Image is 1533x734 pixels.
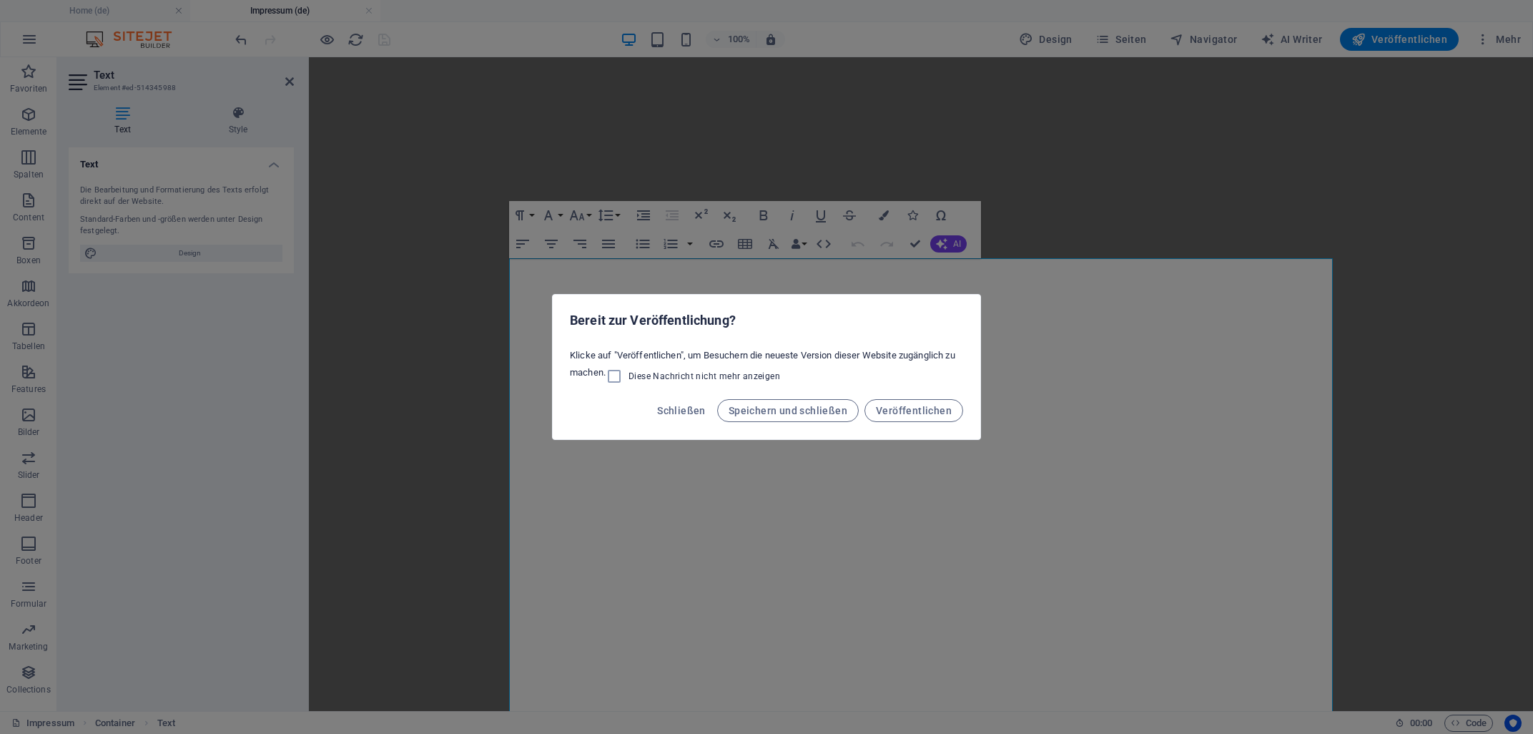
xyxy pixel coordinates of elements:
[717,399,859,422] button: Speichern und schließen
[651,399,711,422] button: Schließen
[729,405,847,416] span: Speichern und schließen
[570,312,963,329] h2: Bereit zur Veröffentlichung?
[629,371,780,382] span: Diese Nachricht nicht mehr anzeigen
[553,343,980,391] div: Klicke auf "Veröffentlichen", um Besuchern die neueste Version dieser Website zugänglich zu machen.
[657,405,706,416] span: Schließen
[876,405,952,416] span: Veröffentlichen
[864,399,963,422] button: Veröffentlichen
